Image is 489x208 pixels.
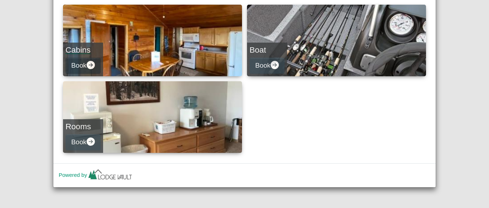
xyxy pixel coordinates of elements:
button: Bookarrow right circle fill [66,134,101,150]
h4: Cabins [66,45,101,55]
svg: arrow right circle fill [87,61,95,69]
h4: Boat [250,45,285,55]
a: Powered by [59,172,134,178]
svg: arrow right circle fill [87,137,95,146]
img: lv-small.ca335149.png [87,168,134,183]
button: Bookarrow right circle fill [250,58,285,74]
svg: arrow right circle fill [271,61,279,69]
h4: Rooms [66,122,101,131]
button: Bookarrow right circle fill [66,58,101,74]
